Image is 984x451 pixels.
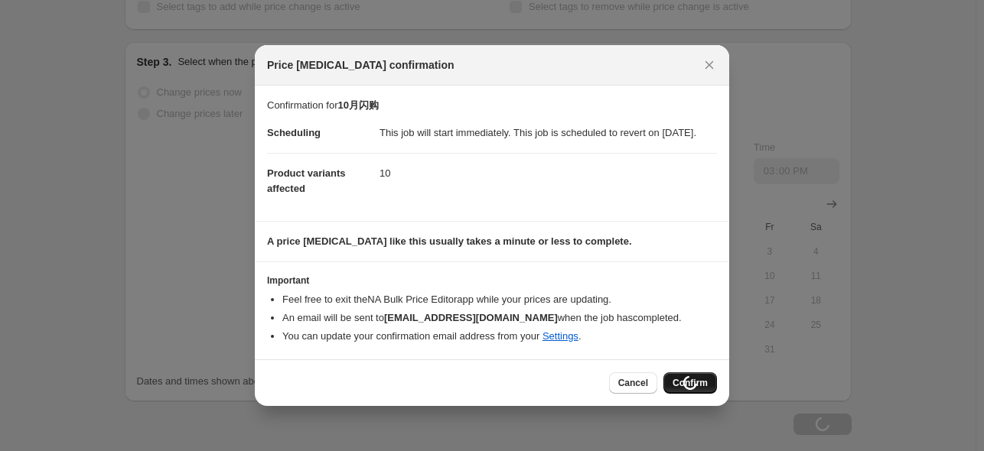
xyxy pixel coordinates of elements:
[618,377,648,389] span: Cancel
[267,274,717,287] h3: Important
[267,127,321,138] span: Scheduling
[282,310,717,326] li: An email will be sent to when the job has completed .
[337,99,378,111] b: 10月闪购
[609,372,657,394] button: Cancel
[384,312,558,323] b: [EMAIL_ADDRESS][DOMAIN_NAME]
[282,329,717,344] li: You can update your confirmation email address from your .
[282,292,717,307] li: Feel free to exit the NA Bulk Price Editor app while your prices are updating.
[267,235,632,247] b: A price [MEDICAL_DATA] like this usually takes a minute or less to complete.
[699,54,720,76] button: Close
[380,153,717,193] dd: 10
[267,167,346,194] span: Product variants affected
[267,57,455,73] span: Price [MEDICAL_DATA] confirmation
[267,98,717,113] p: Confirmation for
[380,113,717,153] dd: This job will start immediately. This job is scheduled to revert on [DATE].
[543,330,578,342] a: Settings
